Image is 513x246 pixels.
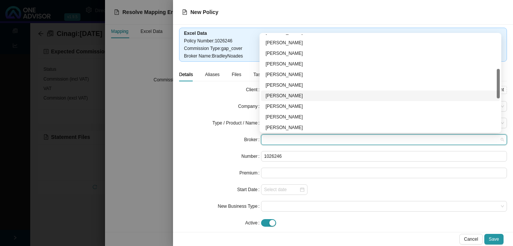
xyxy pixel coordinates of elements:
[464,235,478,243] span: Cancel
[179,72,193,77] span: Details
[261,90,500,101] div: Bradley Noades
[261,59,500,69] div: Pritha Naidoo
[261,101,500,112] div: Robert Odell
[253,72,265,77] span: Tasks
[489,235,499,243] span: Save
[261,48,500,59] div: Kamani Naidoo
[459,234,482,244] button: Cancel
[245,218,261,228] label: Active
[184,31,207,36] b: Excel Data
[261,69,500,80] div: Brenton Naidoo
[238,101,261,112] label: Company
[190,9,218,15] span: New Policy
[184,37,502,45] div: Policy Number : 1026246
[266,50,495,57] div: [PERSON_NAME]
[241,151,261,162] label: Number
[261,122,500,133] div: Stuart Payne
[232,72,241,77] span: Files
[266,113,495,121] div: [PERSON_NAME]
[261,80,500,90] div: Emmanuel Ngandu
[240,168,261,178] label: Premium
[246,84,261,95] label: Client
[237,184,261,195] label: Start Date
[205,72,220,77] span: Aliases
[184,52,502,60] div: Broker Name : BradleyNoades
[484,234,504,244] button: Save
[182,9,187,15] span: file-text
[266,103,495,110] div: [PERSON_NAME]
[264,186,299,193] input: Select date
[218,201,261,212] label: New Business Type
[266,92,495,100] div: [PERSON_NAME]
[261,37,500,48] div: Prenisha Naicker
[212,118,261,128] label: Type / Product / Name
[244,134,261,145] label: Broker
[266,60,495,68] div: [PERSON_NAME]
[261,112,500,122] div: Renita Parshadi
[266,124,495,131] div: [PERSON_NAME]
[266,71,495,78] div: [PERSON_NAME]
[266,39,495,47] div: [PERSON_NAME]
[184,45,502,52] div: Commission Type : gap_cover
[266,81,495,89] div: [PERSON_NAME]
